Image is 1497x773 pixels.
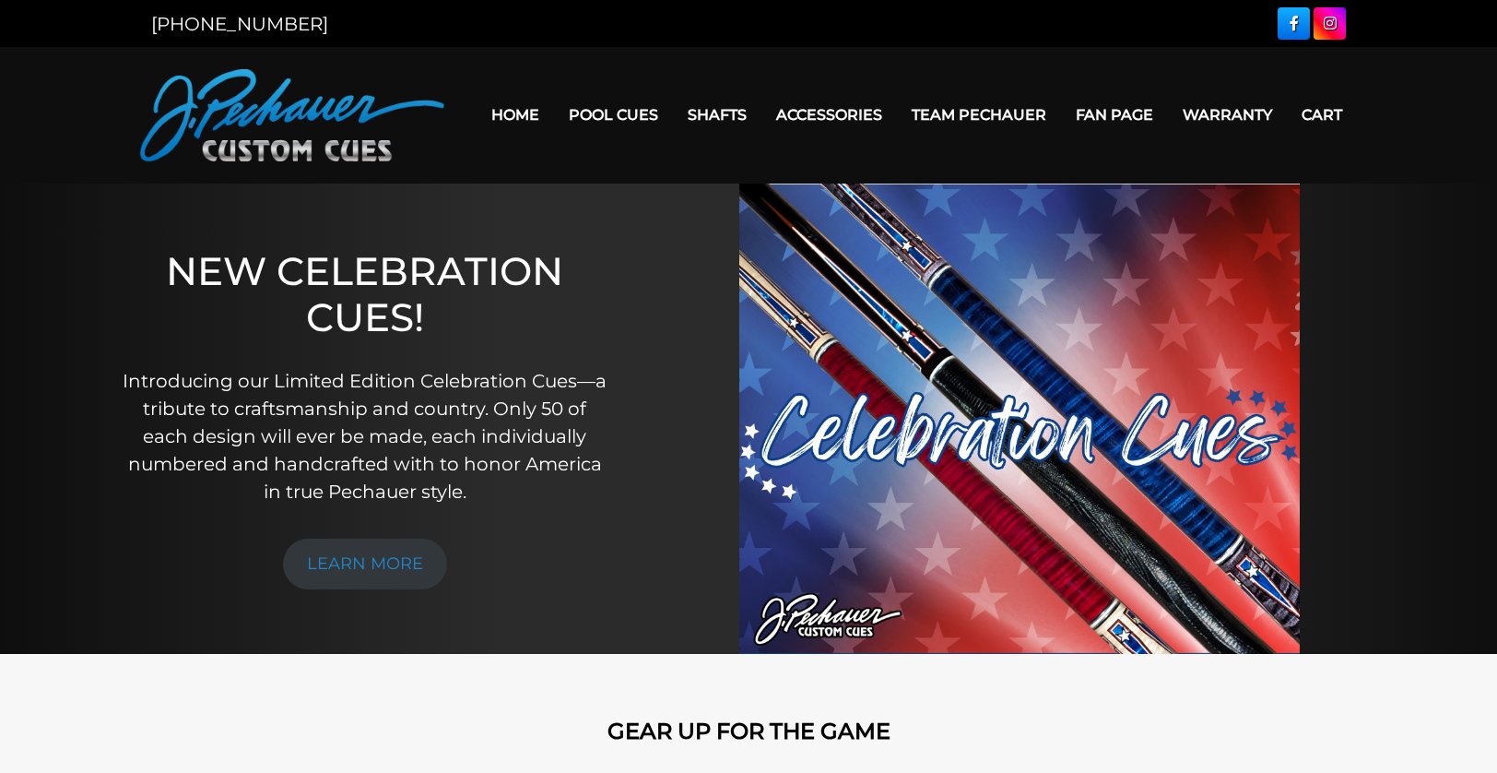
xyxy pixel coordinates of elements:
[761,91,897,138] a: Accessories
[122,367,608,505] p: Introducing our Limited Edition Celebration Cues—a tribute to craftsmanship and country. Only 50 ...
[897,91,1061,138] a: Team Pechauer
[673,91,761,138] a: Shafts
[151,13,328,35] a: [PHONE_NUMBER]
[122,248,608,341] h1: NEW CELEBRATION CUES!
[283,539,447,589] a: LEARN MORE
[1061,91,1168,138] a: Fan Page
[477,91,554,138] a: Home
[1287,91,1357,138] a: Cart
[1168,91,1287,138] a: Warranty
[140,69,444,161] img: Pechauer Custom Cues
[554,91,673,138] a: Pool Cues
[607,718,890,744] strong: GEAR UP FOR THE GAME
